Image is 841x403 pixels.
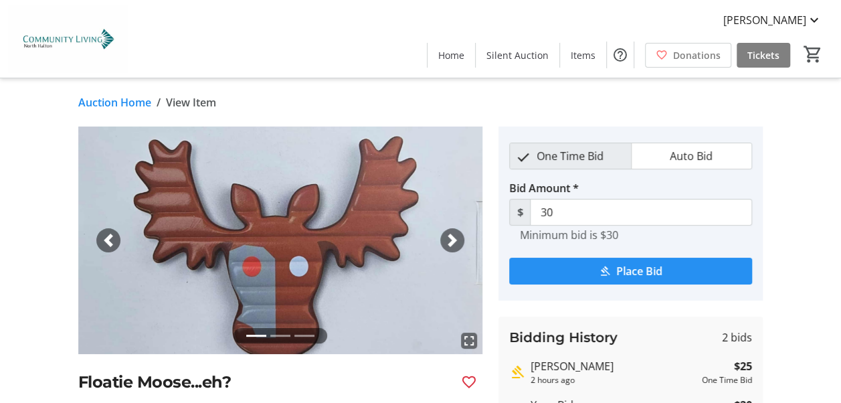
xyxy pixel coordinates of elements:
mat-icon: Highest bid [509,364,525,380]
span: View Item [166,94,216,110]
a: Home [428,43,475,68]
span: / [157,94,161,110]
div: 2 hours ago [531,374,696,386]
span: [PERSON_NAME] [723,12,806,28]
button: Help [607,42,634,68]
button: Favourite [456,369,482,396]
span: Auto Bid [662,143,721,169]
span: Tickets [747,48,779,62]
button: Cart [801,42,825,66]
div: One Time Bid [702,374,752,386]
a: Items [560,43,606,68]
a: Auction Home [78,94,151,110]
span: Place Bid [616,263,662,279]
button: Place Bid [509,258,752,285]
h3: Bidding History [509,327,618,347]
button: [PERSON_NAME] [713,9,833,31]
span: 2 bids [722,329,752,345]
span: One Time Bid [529,143,612,169]
img: Community Living North Halton's Logo [8,5,127,72]
a: Donations [645,43,731,68]
span: Home [438,48,464,62]
a: Silent Auction [476,43,559,68]
h2: Floatie Moose...eh? [78,370,451,394]
span: Silent Auction [486,48,549,62]
span: Donations [673,48,721,62]
mat-icon: fullscreen [461,333,477,349]
label: Bid Amount * [509,180,579,196]
strong: $25 [734,358,752,374]
img: Image [78,127,483,354]
div: [PERSON_NAME] [531,358,696,374]
span: $ [509,199,531,226]
a: Tickets [737,43,790,68]
span: Items [571,48,595,62]
tr-hint: Minimum bid is $30 [520,228,618,242]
